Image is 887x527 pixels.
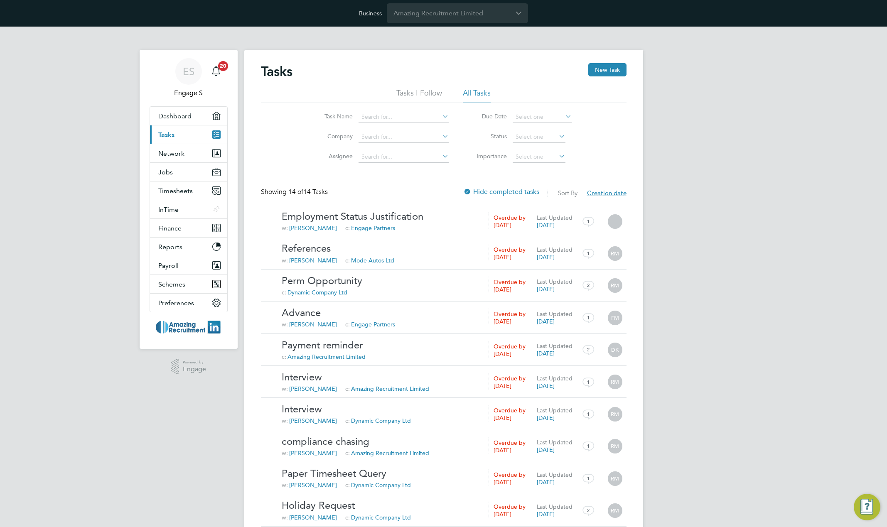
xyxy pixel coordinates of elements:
span: w: [282,224,288,232]
li: All Tasks [463,88,491,103]
label: Overdue by [494,503,526,510]
span: 1 [578,245,598,261]
a: Payment reminder [282,339,622,352]
span: 2 [578,502,598,518]
span: [DATE] [537,510,555,518]
span: [DATE] [494,446,511,454]
label: Last Updated [537,278,577,285]
span: c: [345,481,350,489]
button: Reports [150,238,227,256]
label: Sort By [558,189,577,197]
label: Last Updated [537,342,577,350]
span: Powered by [183,359,206,366]
a: Employment Status Justification [282,210,622,223]
span: RM [608,375,622,389]
button: Finance [150,219,227,237]
label: Last Updated [537,407,577,414]
span: Amazing Recruitment Limited [287,353,366,360]
span: [DATE] [537,221,555,229]
label: Overdue by [494,214,526,221]
button: Payroll [150,256,227,275]
span: 1 [578,471,598,486]
input: Select one [513,111,572,123]
span: Amazing Recruitment Limited [351,385,429,392]
span: w: [282,514,288,521]
label: Hide completed tasks [463,188,539,196]
span: [PERSON_NAME] [289,224,337,232]
label: Last Updated [537,439,577,446]
span: RM [608,439,622,453]
button: Engage Resource Center [854,494,880,520]
input: Select one [513,131,565,143]
span: [DATE] [494,478,511,486]
span: Payroll [158,262,179,270]
span: Engage S [150,88,228,98]
li: Tasks I Follow [396,88,442,103]
label: Last Updated [537,246,577,253]
a: compliance chasing [282,435,622,448]
span: [DATE] [494,221,511,229]
span: [PERSON_NAME] [289,449,337,457]
div: Showing [261,188,329,196]
span: [DATE] [494,253,511,261]
span: [DATE] [494,510,511,518]
span: Engage Partners [351,321,395,328]
a: Perm Opportunity [282,275,622,287]
span: w: [282,481,288,489]
a: References [282,242,622,255]
span: Network [158,150,184,157]
a: ESEngage S [150,58,228,98]
h2: Tasks [261,63,292,80]
span: c: [345,417,350,424]
input: Select one [513,151,565,163]
span: RM [608,503,622,518]
span: Reports [158,243,182,251]
span: 1 [578,213,598,229]
span: [PERSON_NAME] [289,257,337,264]
label: Last Updated [537,375,577,382]
a: 20 [208,58,224,85]
span: 14 of [288,188,303,196]
span: Engage [183,366,206,373]
span: c: [345,257,350,264]
span: [DATE] [537,253,555,261]
span: Jobs [158,168,173,176]
nav: Main navigation [140,50,238,349]
span: [DATE] [537,446,555,453]
span: [DATE] [537,478,555,486]
span: Dynamic Company Ltd [351,417,411,424]
label: Overdue by [494,278,526,286]
span: Amazing Recruitment Limited [351,449,429,457]
label: Overdue by [494,375,526,382]
label: Last Updated [537,214,577,221]
label: Business [359,10,382,17]
span: [DATE] [494,414,511,422]
button: Network [150,144,227,162]
button: InTime [150,200,227,218]
label: Assignee [315,152,353,160]
span: DK [608,343,622,357]
span: RM [608,471,622,486]
label: Last Updated [537,471,577,478]
input: Search for... [359,151,449,163]
span: 20 [218,61,228,71]
span: c: [345,224,350,232]
a: Interview [282,371,622,384]
label: Company [315,132,353,140]
span: RM [608,246,622,261]
label: Status [469,132,507,140]
input: Search for... [359,131,449,143]
a: Go to home page [150,321,228,334]
span: FM [608,311,622,325]
button: Schemes [150,275,227,293]
span: [DATE] [537,382,555,390]
label: Task Name [315,113,353,120]
span: [PERSON_NAME] [289,321,337,328]
span: c: [282,289,286,296]
span: Dynamic Company Ltd [351,481,411,489]
span: Mode Autos Ltd [351,257,394,264]
span: w: [282,321,288,328]
span: 2 [578,342,598,358]
label: Last Updated [537,310,577,318]
span: [DATE] [537,285,555,293]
